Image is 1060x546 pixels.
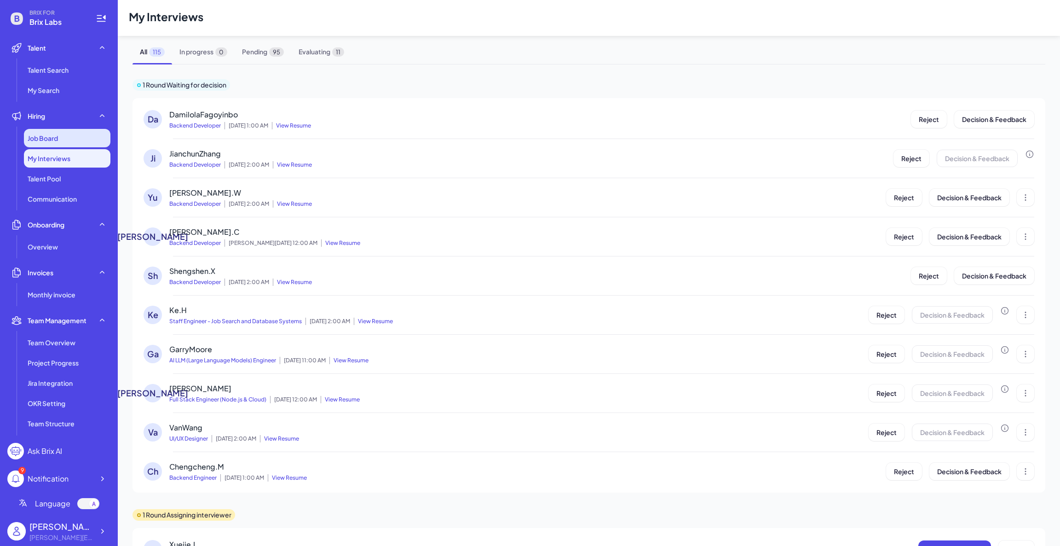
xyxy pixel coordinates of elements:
[169,462,224,471] span: Chengcheng.M
[169,435,208,442] span: UI/UX Designer
[169,474,217,482] span: Backend Engineer
[172,40,235,64] span: In progress
[169,200,221,208] span: Backend Developer
[225,239,317,247] span: [PERSON_NAME][DATE] 12:00 AM
[929,463,1009,480] button: Decision & Feedback
[143,510,231,520] p: 1 Round Assigning interviewer
[28,242,58,251] span: Overview
[169,110,238,119] span: DamilolaFagoyinbo
[28,338,75,347] span: Team Overview
[273,200,312,208] span: View Resume
[886,463,922,480] button: Reject
[215,47,227,57] span: 0
[886,228,922,245] button: Reject
[28,358,79,367] span: Project Progress
[144,423,162,441] div: Va
[894,232,914,241] span: Reject
[143,80,226,90] p: 1 Round Waiting for decision
[28,378,73,388] span: Jira Integration
[929,228,1009,245] button: Decision & Feedback
[29,520,94,533] div: Shuwei Yang
[260,435,299,442] span: View Resume
[28,316,86,325] span: Team Management
[144,306,162,324] div: Ke
[169,149,221,158] span: JianchunZhang
[29,9,85,17] span: BRIX FOR
[144,188,162,207] div: Yu
[225,161,269,168] span: [DATE] 2:00 AM
[169,344,212,354] span: GarryMoore
[28,65,69,75] span: Talent Search
[269,47,284,57] span: 95
[321,239,360,247] span: View Resume
[954,110,1034,128] button: Decision & Feedback
[272,122,311,129] span: View Resume
[28,154,70,163] span: My Interviews
[28,268,53,277] span: Invoices
[144,227,162,246] div: [PERSON_NAME]
[169,122,221,129] span: Backend Developer
[869,384,904,402] button: Reject
[270,396,317,403] span: [DATE] 12:00 AM
[132,40,172,64] span: All
[7,522,26,540] img: user_logo.png
[144,110,162,128] div: Da
[144,462,162,481] div: Ch
[280,357,326,364] span: [DATE] 11:00 AM
[901,154,922,163] span: Reject
[169,383,231,393] span: [PERSON_NAME]
[876,428,897,436] span: Reject
[28,111,45,121] span: Hiring
[962,115,1026,123] span: Decision & Feedback
[273,161,312,168] span: View Resume
[28,174,61,183] span: Talent Pool
[29,17,85,28] span: Brix Labs
[876,311,897,319] span: Reject
[894,193,914,202] span: Reject
[305,318,350,325] span: [DATE] 2:00 AM
[169,161,221,168] span: Backend Developer
[144,345,162,363] div: Ga
[876,350,897,358] span: Reject
[169,266,215,276] span: Shengshen.X
[212,435,256,442] span: [DATE] 2:00 AM
[929,189,1009,206] button: Decision & Feedback
[149,47,165,57] span: 115
[28,86,59,95] span: My Search
[28,399,65,408] span: OKR Setting
[919,272,939,280] span: Reject
[29,533,94,542] div: carol@joinbrix.com
[35,498,70,509] span: Language
[235,40,291,64] span: Pending
[18,467,26,474] div: 9
[268,474,307,482] span: View Resume
[144,149,162,168] div: Ji
[332,47,344,57] span: 11
[937,193,1002,202] span: Decision & Feedback
[894,467,914,476] span: Reject
[225,279,269,286] span: [DATE] 2:00 AM
[911,110,947,128] button: Reject
[220,474,264,482] span: [DATE] 1:00 AM
[28,220,64,229] span: Onboarding
[169,239,221,247] span: Backend Developer
[169,396,266,403] span: Full Stack Engineer (Node.js & Cloud)
[144,267,162,285] div: Sh
[354,318,393,325] span: View Resume
[321,396,360,403] span: View Resume
[169,423,202,432] span: VanWang
[911,267,947,285] button: Reject
[962,272,1026,280] span: Decision & Feedback
[28,473,69,484] div: Notification
[28,134,58,143] span: Job Board
[273,279,312,286] span: View Resume
[28,290,75,299] span: Monthly invoice
[169,279,221,286] span: Backend Developer
[937,467,1002,476] span: Decision & Feedback
[919,115,939,123] span: Reject
[169,227,239,237] span: [PERSON_NAME].C
[329,357,369,364] span: View Resume
[28,194,77,203] span: Communication
[869,345,904,363] button: Reject
[225,200,269,208] span: [DATE] 2:00 AM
